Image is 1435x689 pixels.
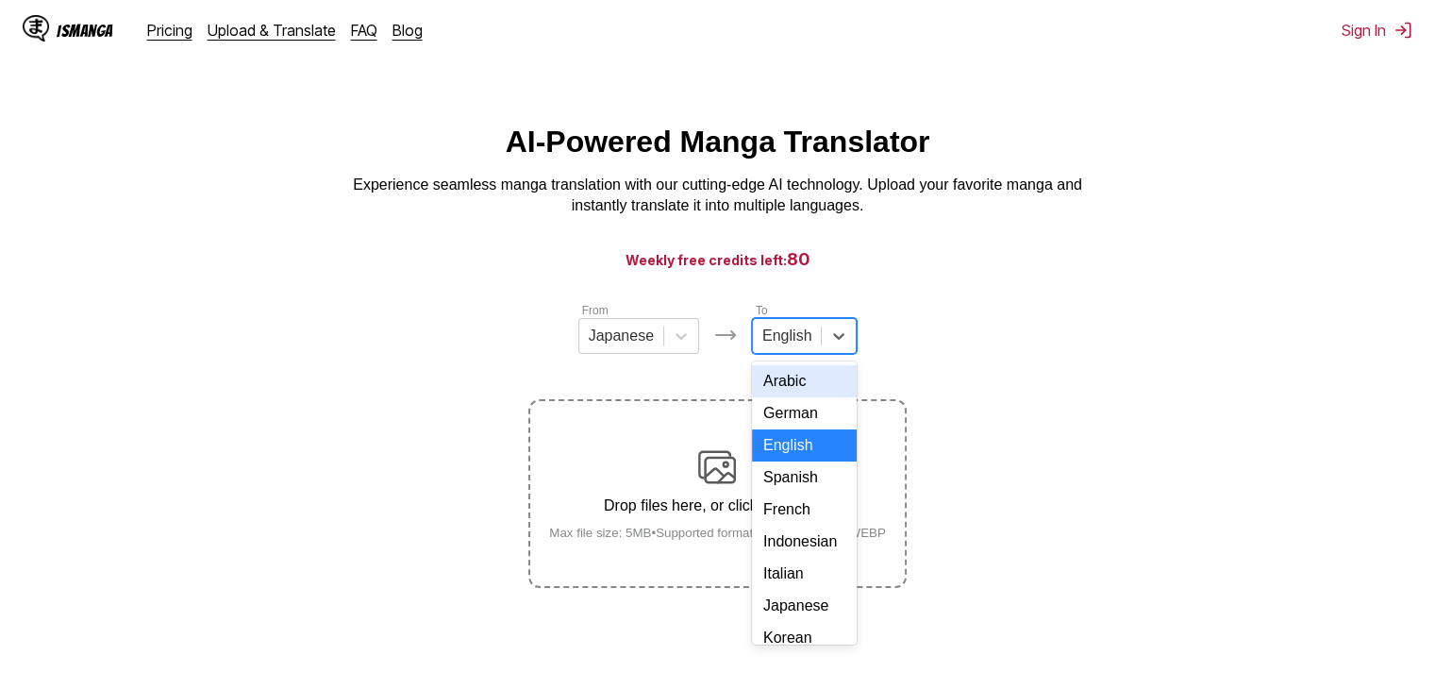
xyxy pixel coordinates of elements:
[752,365,857,397] div: Arabic
[506,125,930,160] h1: AI-Powered Manga Translator
[787,249,810,269] span: 80
[1393,21,1412,40] img: Sign out
[534,526,901,540] small: Max file size: 5MB • Supported formats: JP(E)G, PNG, WEBP
[582,304,609,317] label: From
[752,462,857,494] div: Spanish
[752,622,857,654] div: Korean
[23,15,49,42] img: IsManga Logo
[57,22,113,40] div: IsManga
[1342,21,1412,40] button: Sign In
[752,558,857,590] div: Italian
[752,526,857,558] div: Indonesian
[714,324,737,346] img: Languages icon
[752,590,857,622] div: Japanese
[341,175,1095,217] p: Experience seamless manga translation with our cutting-edge AI technology. Upload your favorite m...
[752,397,857,429] div: German
[756,304,768,317] label: To
[534,497,901,514] p: Drop files here, or click to browse.
[752,494,857,526] div: French
[752,429,857,462] div: English
[147,21,192,40] a: Pricing
[23,15,147,45] a: IsManga LogoIsManga
[392,21,423,40] a: Blog
[208,21,336,40] a: Upload & Translate
[45,247,1390,271] h3: Weekly free credits left:
[351,21,377,40] a: FAQ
